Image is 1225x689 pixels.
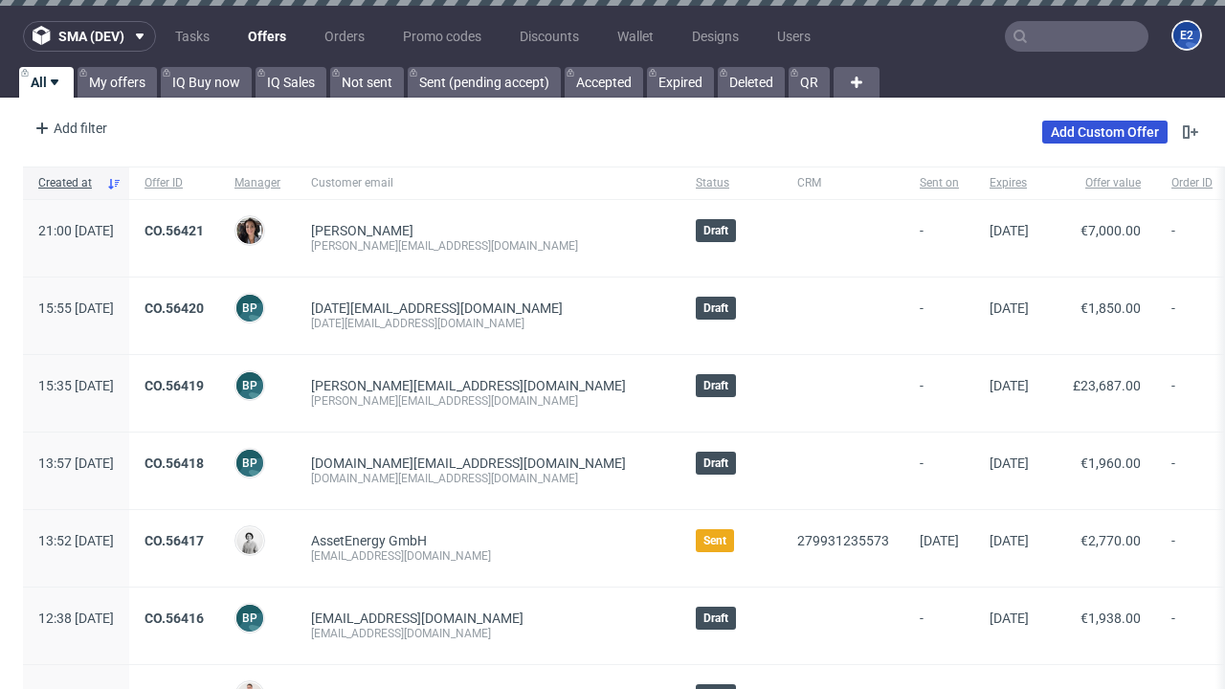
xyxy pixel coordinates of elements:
[145,223,204,238] a: CO.56421
[920,456,959,486] span: -
[311,626,665,641] div: [EMAIL_ADDRESS][DOMAIN_NAME]
[703,533,726,548] span: Sent
[311,393,665,409] div: [PERSON_NAME][EMAIL_ADDRESS][DOMAIN_NAME]
[766,21,822,52] a: Users
[311,548,665,564] div: [EMAIL_ADDRESS][DOMAIN_NAME]
[236,217,263,244] img: Moreno Martinez Cristina
[920,175,959,191] span: Sent on
[145,175,204,191] span: Offer ID
[145,533,204,548] a: CO.56417
[23,21,156,52] button: sma (dev)
[161,67,252,98] a: IQ Buy now
[38,611,114,626] span: 12:38 [DATE]
[990,533,1029,548] span: [DATE]
[1080,223,1141,238] span: €7,000.00
[920,300,959,331] span: -
[311,223,413,238] a: [PERSON_NAME]
[990,300,1029,316] span: [DATE]
[311,378,626,393] span: [PERSON_NAME][EMAIL_ADDRESS][DOMAIN_NAME]
[1080,533,1141,548] span: €2,770.00
[38,533,114,548] span: 13:52 [DATE]
[330,67,404,98] a: Not sent
[145,378,204,393] a: CO.56419
[256,67,326,98] a: IQ Sales
[1042,121,1168,144] a: Add Custom Offer
[236,450,263,477] figcaption: BP
[78,67,157,98] a: My offers
[38,175,99,191] span: Created at
[680,21,750,52] a: Designs
[38,456,114,471] span: 13:57 [DATE]
[234,175,280,191] span: Manager
[236,527,263,554] img: Dudek Mariola
[990,223,1029,238] span: [DATE]
[703,223,728,238] span: Draft
[27,113,111,144] div: Add filter
[408,67,561,98] a: Sent (pending accept)
[145,300,204,316] a: CO.56420
[920,533,959,548] span: [DATE]
[703,378,728,393] span: Draft
[311,456,626,471] span: [DOMAIN_NAME][EMAIL_ADDRESS][DOMAIN_NAME]
[391,21,493,52] a: Promo codes
[1080,300,1141,316] span: €1,850.00
[1073,378,1141,393] span: £23,687.00
[718,67,785,98] a: Deleted
[311,175,665,191] span: Customer email
[696,175,767,191] span: Status
[920,223,959,254] span: -
[1080,611,1141,626] span: €1,938.00
[703,300,728,316] span: Draft
[1080,456,1141,471] span: €1,960.00
[647,67,714,98] a: Expired
[164,21,221,52] a: Tasks
[313,21,376,52] a: Orders
[311,471,665,486] div: [DOMAIN_NAME][EMAIL_ADDRESS][DOMAIN_NAME]
[145,611,204,626] a: CO.56416
[311,611,523,626] span: [EMAIL_ADDRESS][DOMAIN_NAME]
[1059,175,1141,191] span: Offer value
[920,378,959,409] span: -
[920,611,959,641] span: -
[38,223,114,238] span: 21:00 [DATE]
[38,378,114,393] span: 15:35 [DATE]
[19,67,74,98] a: All
[990,378,1029,393] span: [DATE]
[236,605,263,632] figcaption: BP
[311,316,665,331] div: [DATE][EMAIL_ADDRESS][DOMAIN_NAME]
[1173,22,1200,49] figcaption: e2
[789,67,830,98] a: QR
[797,175,889,191] span: CRM
[236,295,263,322] figcaption: BP
[990,175,1029,191] span: Expires
[797,533,889,548] a: 279931235573
[990,611,1029,626] span: [DATE]
[311,300,563,316] span: [DATE][EMAIL_ADDRESS][DOMAIN_NAME]
[236,372,263,399] figcaption: BP
[508,21,590,52] a: Discounts
[311,238,665,254] div: [PERSON_NAME][EMAIL_ADDRESS][DOMAIN_NAME]
[703,456,728,471] span: Draft
[990,456,1029,471] span: [DATE]
[38,300,114,316] span: 15:55 [DATE]
[606,21,665,52] a: Wallet
[565,67,643,98] a: Accepted
[145,456,204,471] a: CO.56418
[703,611,728,626] span: Draft
[311,533,427,548] a: AssetEnergy GmbH
[236,21,298,52] a: Offers
[58,30,124,43] span: sma (dev)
